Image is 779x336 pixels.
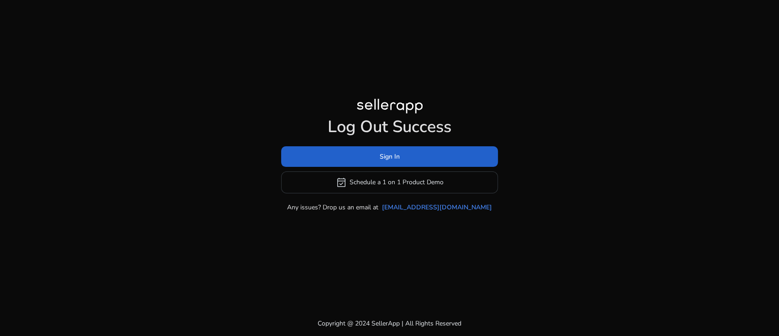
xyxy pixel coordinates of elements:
span: Sign In [380,152,400,161]
a: [EMAIL_ADDRESS][DOMAIN_NAME] [382,203,492,212]
button: event_availableSchedule a 1 on 1 Product Demo [281,171,498,193]
span: event_available [336,177,347,188]
button: Sign In [281,146,498,167]
p: Any issues? Drop us an email at [287,203,378,212]
h1: Log Out Success [281,117,498,137]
